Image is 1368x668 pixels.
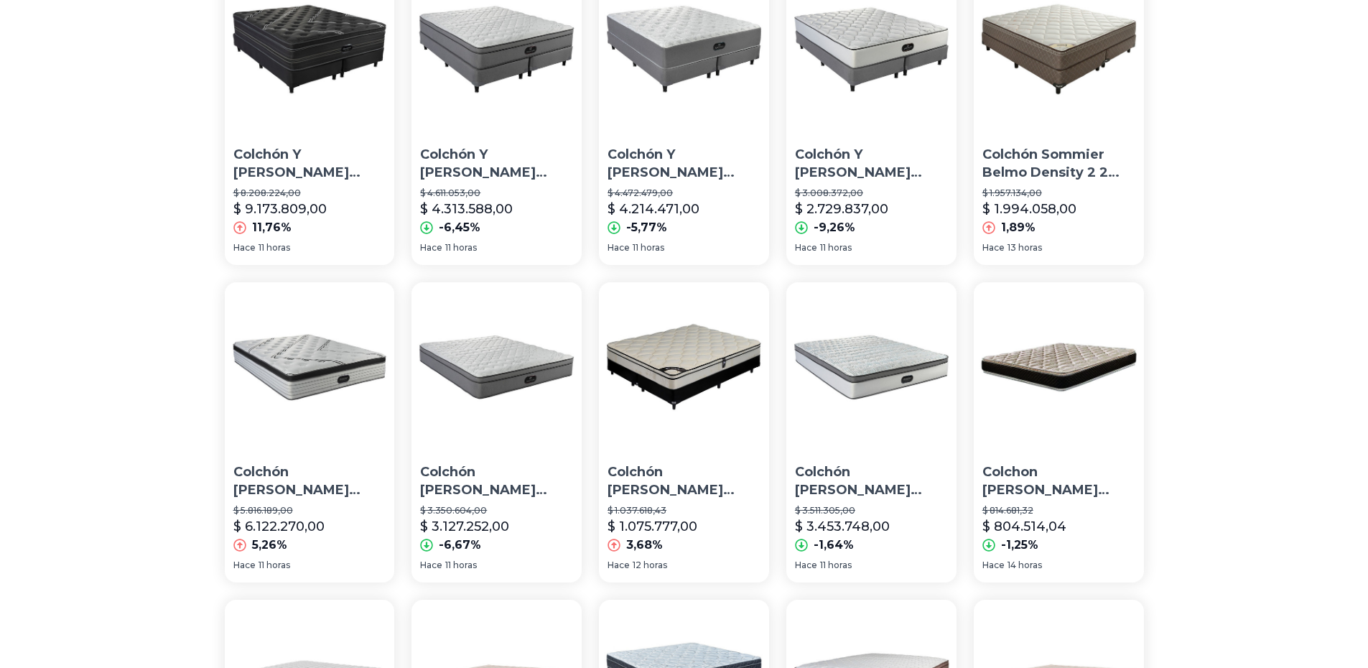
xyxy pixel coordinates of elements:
[786,282,957,453] img: Colchón Simmons Beautyrest Silver 2 Plazas King 200x200
[252,537,287,554] p: 5,26%
[982,505,1135,516] p: $ 814.681,32
[795,560,817,571] span: Hace
[608,516,697,537] p: $ 1.075.777,00
[233,146,386,182] p: Colchón Y [PERSON_NAME] Beautyrest Black King 200x200
[974,282,1144,583] a: Colchon Cannon Exclusive Doble Pillow 200x200 King SizeColchon [PERSON_NAME] Exclusive Doble Pill...
[982,199,1076,219] p: $ 1.994.058,00
[1008,242,1042,254] span: 13 horas
[233,463,386,499] p: Colchón [PERSON_NAME] Beautyrest Platinum 2 Plazas King 200x200
[608,505,760,516] p: $ 1.037.618,43
[259,242,290,254] span: 11 horas
[411,282,582,453] img: Colchón Simmons Backcare 2 Plazas King 200x200
[608,187,760,199] p: $ 4.472.479,00
[795,516,890,537] p: $ 3.453.748,00
[233,199,327,219] p: $ 9.173.809,00
[1001,537,1038,554] p: -1,25%
[252,219,292,236] p: 11,76%
[608,146,760,182] p: Colchón Y [PERSON_NAME] Spatherapy 2 Plazas King 200x200
[233,187,386,199] p: $ 8.208.224,00
[982,560,1005,571] span: Hace
[795,199,888,219] p: $ 2.729.837,00
[420,516,509,537] p: $ 3.127.252,00
[420,463,573,499] p: Colchón [PERSON_NAME] Backcare 2 Plazas King 200x200
[1001,219,1036,236] p: 1,89%
[982,516,1066,537] p: $ 804.514,04
[439,537,481,554] p: -6,67%
[982,242,1005,254] span: Hace
[608,242,630,254] span: Hace
[411,282,582,583] a: Colchón Simmons Backcare 2 Plazas King 200x200Colchón [PERSON_NAME] Backcare 2 Plazas King 200x20...
[233,560,256,571] span: Hace
[445,560,477,571] span: 11 horas
[445,242,477,254] span: 11 horas
[820,560,852,571] span: 11 horas
[814,219,855,236] p: -9,26%
[233,242,256,254] span: Hace
[439,219,480,236] p: -6,45%
[795,187,948,199] p: $ 3.008.372,00
[795,242,817,254] span: Hace
[1008,560,1042,571] span: 14 horas
[795,146,948,182] p: Colchón Y [PERSON_NAME] Deepsleep Foam King 200x200
[599,282,769,453] img: Colchón Sommier Simmons Backcare Hotel Bilt 2 Plazas 200x200
[786,282,957,583] a: Colchón Simmons Beautyrest Silver 2 Plazas King 200x200Colchón [PERSON_NAME] Beautyrest Silver 2 ...
[420,505,573,516] p: $ 3.350.604,00
[626,537,663,554] p: 3,68%
[795,463,948,499] p: Colchón [PERSON_NAME] Beautyrest Silver 2 Plazas King 200x200
[608,199,699,219] p: $ 4.214.471,00
[225,282,395,453] img: Colchón Simmons Beautyrest Platinum 2 Plazas King 200x200
[599,282,769,583] a: Colchón Sommier Simmons Backcare Hotel Bilt 2 Plazas 200x200Colchón [PERSON_NAME] Backcare Hotel ...
[420,146,573,182] p: Colchón Y [PERSON_NAME] Backcare 2 Plazas King 200x200
[982,146,1135,182] p: Colchón Sommier Belmo Density 2 2 Plazas 200x200
[225,282,395,583] a: Colchón Simmons Beautyrest Platinum 2 Plazas King 200x200Colchón [PERSON_NAME] Beautyrest Platinu...
[982,187,1135,199] p: $ 1.957.134,00
[974,282,1144,453] img: Colchon Cannon Exclusive Doble Pillow 200x200 King Size
[626,219,667,236] p: -5,77%
[420,199,513,219] p: $ 4.313.588,00
[259,560,290,571] span: 11 horas
[233,516,325,537] p: $ 6.122.270,00
[982,463,1135,499] p: Colchon [PERSON_NAME] Exclusive Doble Pillow 200x200 King Size
[608,560,630,571] span: Hace
[420,187,573,199] p: $ 4.611.053,00
[420,242,442,254] span: Hace
[820,242,852,254] span: 11 horas
[633,560,667,571] span: 12 horas
[795,505,948,516] p: $ 3.511.305,00
[633,242,664,254] span: 11 horas
[814,537,854,554] p: -1,64%
[420,560,442,571] span: Hace
[233,505,386,516] p: $ 5.816.189,00
[608,463,760,499] p: Colchón [PERSON_NAME] Backcare Hotel Bilt 2 Plazas 200x200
